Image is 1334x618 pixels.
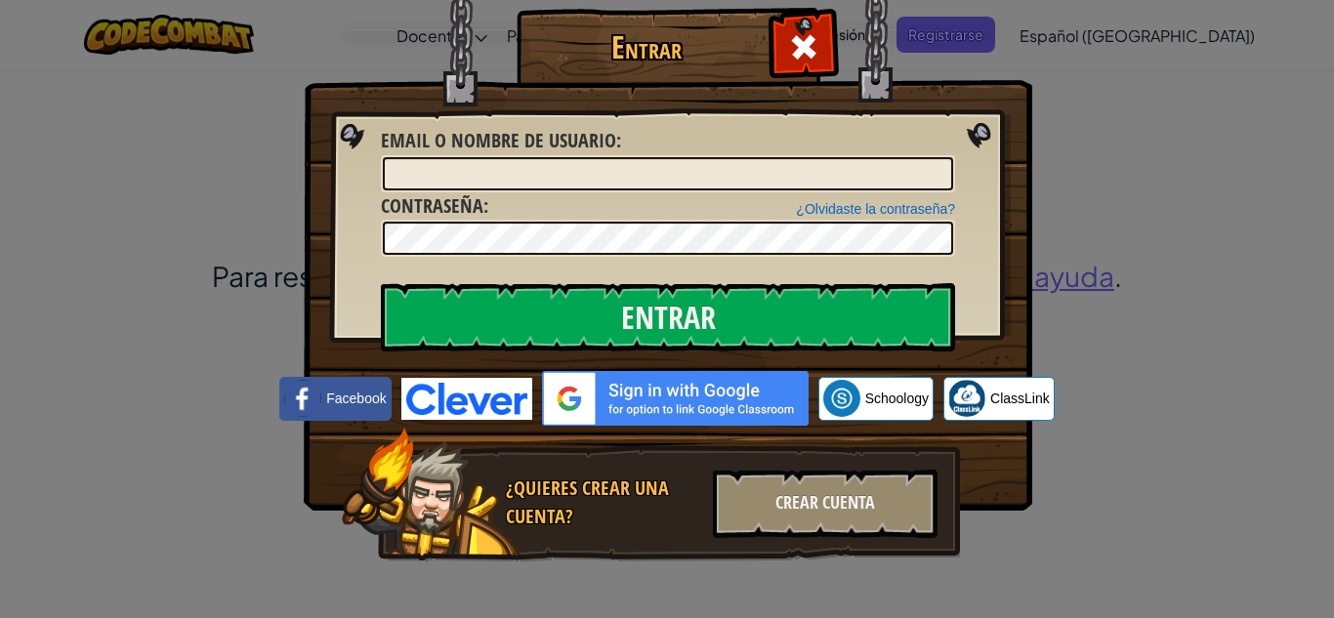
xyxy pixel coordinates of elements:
input: Entrar [381,283,955,351]
img: facebook_small.png [284,380,321,417]
img: classlink-logo-small.png [948,380,985,417]
a: ¿Olvidaste la contraseña? [796,201,955,217]
span: Email o Nombre de usuario [381,127,616,153]
label: : [381,127,621,155]
img: schoology.png [823,380,860,417]
div: ¿Quieres crear una cuenta? [506,474,701,530]
span: Schoology [865,389,929,408]
div: Crear Cuenta [713,470,938,538]
label: : [381,192,488,221]
img: gplus_sso_button2.svg [542,371,809,426]
span: Facebook [326,389,386,408]
span: ClassLink [990,389,1050,408]
span: Contraseña [381,192,483,219]
h1: Entrar [521,30,771,64]
img: clever-logo-blue.png [401,378,532,420]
